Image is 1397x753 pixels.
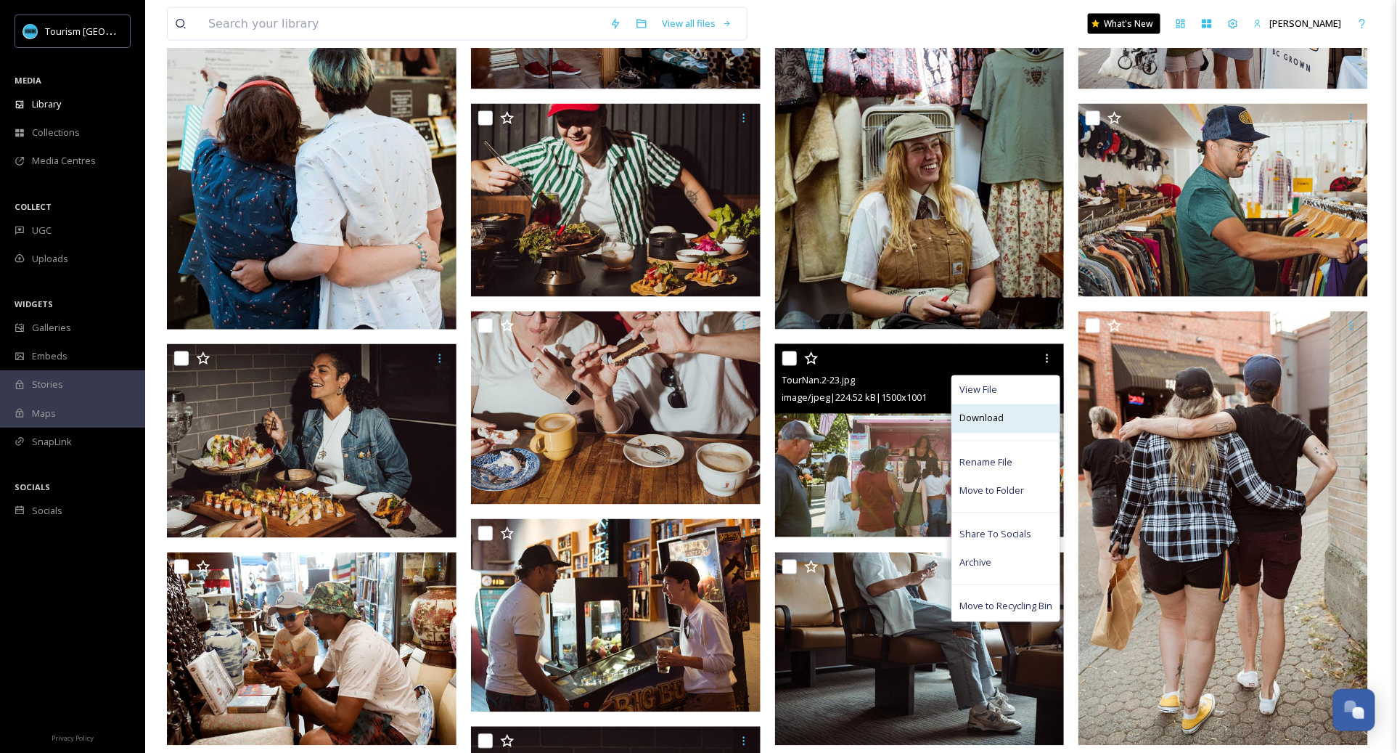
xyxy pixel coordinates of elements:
a: What's New [1088,14,1160,34]
span: Collections [32,126,80,139]
span: image/jpeg | 224.52 kB | 1500 x 1001 [782,391,927,404]
span: Share To Socials [959,528,1031,542]
span: Rename File [959,456,1012,470]
span: Galleries [32,321,71,335]
span: Library [32,97,61,111]
img: TourNan.2-19.jpg [471,519,761,712]
span: SOCIALS [15,481,50,492]
span: [PERSON_NAME] [1270,17,1342,30]
span: Privacy Policy [52,733,94,743]
span: Archive [959,556,991,570]
span: UGC [32,224,52,237]
img: TourNan.2-8.jpg [167,344,456,537]
span: COLLECT [15,201,52,212]
button: Open Chat [1333,689,1375,731]
img: TourNan.2-1.jpg [775,553,1065,746]
span: Move to Folder [959,484,1024,498]
img: TourNan.2-23.jpg [775,344,1065,537]
a: Privacy Policy [52,728,94,746]
span: View File [959,383,997,397]
img: TourNan.2-26.jpg [167,553,456,746]
span: Stories [32,378,63,391]
span: SnapLink [32,435,72,449]
img: TourNan.2-29.jpg [1078,312,1368,746]
span: TourNan.2-23.jpg [782,374,856,387]
span: Download [959,412,1004,426]
span: Embeds [32,349,67,363]
span: Move to Recycling Bin [959,600,1052,614]
span: Uploads [32,252,68,266]
img: TourNan.2-12.jpg [1078,104,1368,297]
img: TourNan.2-11.jpg [471,312,761,505]
input: Search your library [201,8,602,40]
span: Socials [32,504,62,518]
span: Media Centres [32,154,96,168]
img: tourism_nanaimo_logo.jpeg [23,24,38,38]
a: View all files [655,9,740,38]
a: [PERSON_NAME] [1246,9,1349,38]
span: MEDIA [15,75,41,86]
span: Maps [32,407,56,420]
span: Tourism [GEOGRAPHIC_DATA] [45,24,175,38]
span: WIDGETS [15,298,53,309]
img: TourNan.2-6.jpg [471,104,761,297]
